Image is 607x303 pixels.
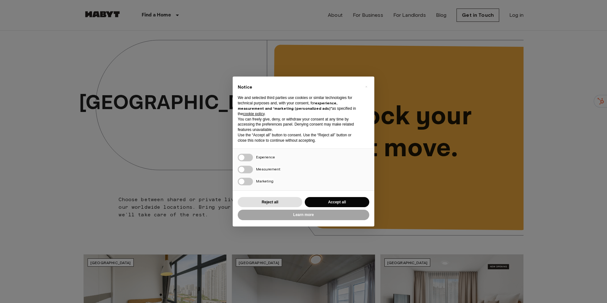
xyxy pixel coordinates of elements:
[256,167,280,171] span: Measurement
[238,101,337,111] strong: experience, measurement and “marketing (personalized ads)”
[305,197,369,207] button: Accept all
[256,155,275,159] span: Experience
[238,133,359,143] p: Use the “Accept all” button to consent. Use the “Reject all” button or close this notice to conti...
[361,82,371,92] button: Close this notice
[238,197,302,207] button: Reject all
[243,112,265,116] a: cookie policy
[238,117,359,133] p: You can freely give, deny, or withdraw your consent at any time by accessing the preferences pane...
[238,95,359,116] p: We and selected third parties use cookies or similar technologies for technical purposes and, wit...
[238,210,369,220] button: Learn more
[238,84,359,90] h2: Notice
[256,179,273,183] span: Marketing
[365,83,367,90] span: ×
